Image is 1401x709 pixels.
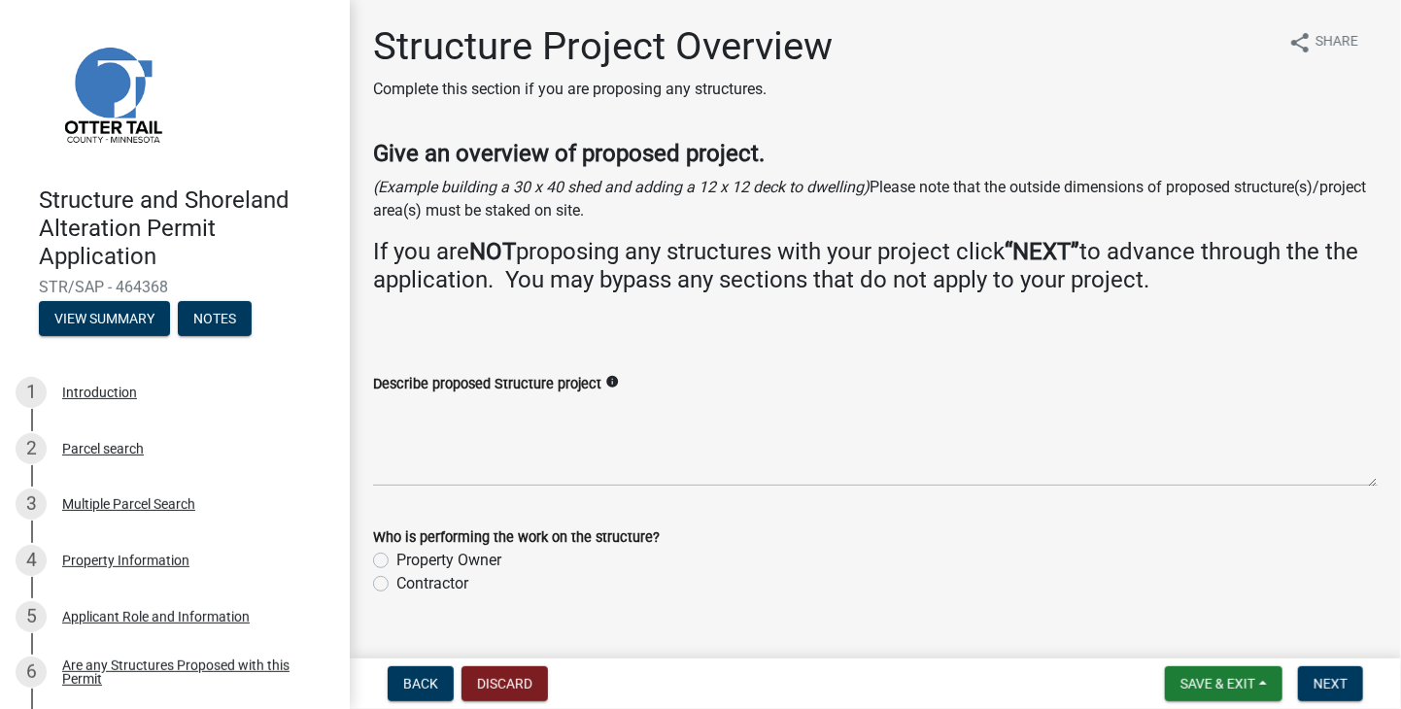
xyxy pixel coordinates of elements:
p: Please note that the outside dimensions of proposed structure(s)/project area(s) must be staked o... [373,176,1378,222]
div: Property Information [62,554,189,567]
div: 1 [16,377,47,408]
button: Discard [461,666,548,701]
span: Save & Exit [1180,676,1255,692]
button: View Summary [39,301,170,336]
wm-modal-confirm: Notes [178,313,252,328]
img: Otter Tail County, Minnesota [39,20,185,166]
span: STR/SAP - 464368 [39,278,311,296]
strong: NOT [469,238,516,265]
strong: “NEXT” [1005,238,1079,265]
span: Share [1316,31,1358,54]
button: Next [1298,666,1363,701]
h4: If you are proposing any structures with your project click to advance through the the applicatio... [373,238,1378,294]
button: Save & Exit [1165,666,1282,701]
h4: Structure and Shoreland Alteration Permit Application [39,186,334,270]
div: 2 [16,433,47,464]
button: shareShare [1273,23,1374,61]
div: 5 [16,601,47,632]
div: Are any Structures Proposed with this Permit [62,658,319,686]
label: Contractor [396,572,468,595]
div: Introduction [62,386,137,399]
p: Complete this section if you are proposing any structures. [373,78,833,101]
span: Next [1314,676,1348,692]
div: Applicant Role and Information [62,610,250,624]
i: info [605,375,619,388]
button: Notes [178,301,252,336]
div: 4 [16,545,47,576]
div: Multiple Parcel Search [62,497,195,511]
div: 3 [16,489,47,520]
label: Property Owner [396,549,501,572]
i: (Example building a 30 x 40 shed and adding a 12 x 12 deck to dwelling) [373,178,870,196]
label: Describe proposed Structure project [373,378,601,391]
div: 6 [16,657,47,688]
div: Parcel search [62,442,144,456]
wm-modal-confirm: Summary [39,313,170,328]
h1: Structure Project Overview [373,23,833,70]
strong: Give an overview of proposed project. [373,140,765,167]
button: Back [388,666,454,701]
i: share [1288,31,1312,54]
span: Back [403,676,438,692]
label: Who is performing the work on the structure? [373,531,660,545]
